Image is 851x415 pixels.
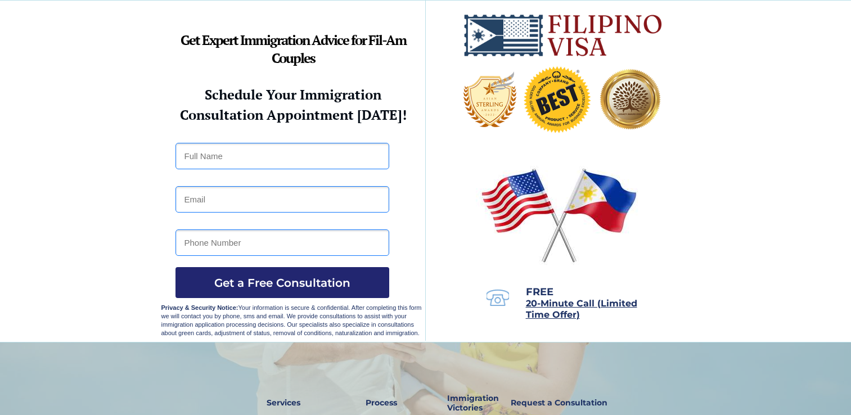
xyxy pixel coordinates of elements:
span: FREE [526,286,553,298]
input: Full Name [175,143,389,169]
input: Email [175,186,389,213]
span: Get a Free Consultation [175,276,389,290]
strong: Get Expert Immigration Advice for Fil-Am Couples [181,31,406,67]
strong: Consultation Appointment [DATE]! [180,106,407,124]
strong: Request a Consultation [511,398,607,408]
strong: Privacy & Security Notice: [161,304,238,311]
span: 20-Minute Call (Limited Time Offer) [526,298,637,320]
input: Phone Number [175,229,389,256]
button: Get a Free Consultation [175,267,389,298]
strong: Services [267,398,300,408]
span: Your information is secure & confidential. After completing this form we will contact you by phon... [161,304,422,336]
a: 20-Minute Call (Limited Time Offer) [526,299,637,319]
strong: Immigration Victories [447,393,499,413]
strong: Process [366,398,397,408]
strong: Schedule Your Immigration [205,85,381,103]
